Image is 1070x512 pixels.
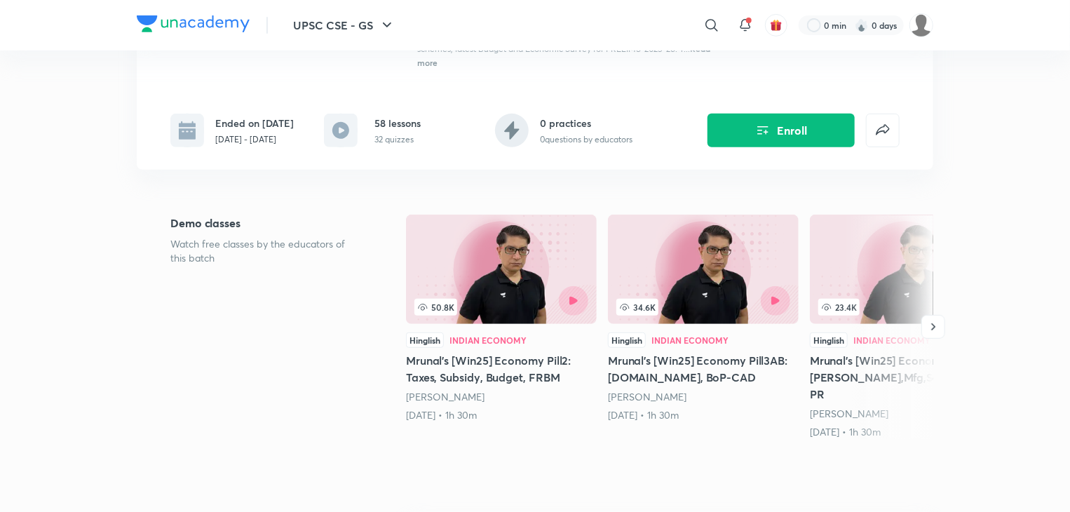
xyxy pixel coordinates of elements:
h5: Demo classes [170,215,361,231]
button: UPSC CSE - GS [285,11,404,39]
h6: 58 lessons [374,116,421,130]
span: 23.4K [818,299,860,316]
h5: Mrunal’s [Win25] Economy Pill2: Taxes, Subsidy, Budget, FRBM [406,352,597,386]
p: [DATE] - [DATE] [215,133,294,146]
img: Company Logo [137,15,250,32]
button: Enroll [707,114,855,147]
h5: Mrunal’s [Win25] Economy Pill3AB: [DOMAIN_NAME], BoP-CAD [608,352,799,386]
a: [PERSON_NAME] [406,390,485,403]
a: 23.4KHinglishIndian EconomyMrunal’s [Win25] Economy Pill4ABC: [PERSON_NAME],Mfg,Service,EoD,IPR[P... [810,215,1001,439]
button: avatar [765,14,787,36]
button: false [866,114,900,147]
img: Disha Chopra [909,13,933,37]
div: Hinglish [406,332,444,348]
p: Watch free classes by the educators of this batch [170,237,361,265]
a: Mrunal’s [Win25] Economy Pill2: Taxes, Subsidy, Budget, FRBM [406,215,597,422]
a: 34.6KHinglishIndian EconomyMrunal’s [Win25] Economy Pill3AB: [DOMAIN_NAME], BoP-CAD[PERSON_NAME][... [608,215,799,422]
img: avatar [770,19,783,32]
h6: 0 practices [540,116,632,130]
h6: Ended on [DATE] [215,116,294,130]
a: 50.8KHinglishIndian EconomyMrunal’s [Win25] Economy Pill2: Taxes, Subsidy, Budget, FRBM[PERSON_NA... [406,215,597,422]
span: 34.6K [616,299,658,316]
a: Mrunal’s [Win25] Economy Pill4ABC: Agri,Mfg,Service,EoD,IPR [810,215,1001,439]
div: 6th Apr • 1h 30m [406,408,597,422]
div: Mrunal Patel [608,390,799,404]
div: Hinglish [608,332,646,348]
a: [PERSON_NAME] [810,407,888,420]
div: Hinglish [810,332,848,348]
div: Indian Economy [449,336,527,344]
a: Company Logo [137,15,250,36]
a: Mrunal’s [Win25] Economy Pill3AB: Intl.Trade, BoP-CAD [608,215,799,422]
p: 0 questions by educators [540,133,632,146]
div: Indian Economy [651,336,729,344]
span: 50.8K [414,299,457,316]
a: [PERSON_NAME] [608,390,686,403]
div: 16th Apr • 1h 30m [608,408,799,422]
p: 32 quizzes [374,133,421,146]
img: streak [855,18,869,32]
div: Mrunal Patel [810,407,1001,421]
h5: Mrunal’s [Win25] Economy Pill4ABC: [PERSON_NAME],Mfg,Service,EoD,IPR [810,352,1001,403]
div: 23rd Apr • 1h 30m [810,425,1001,439]
div: Mrunal Patel [406,390,597,404]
